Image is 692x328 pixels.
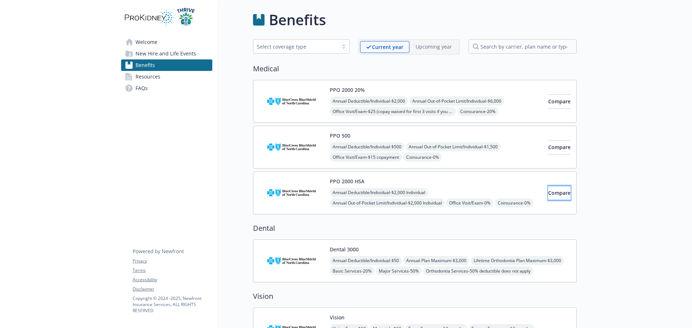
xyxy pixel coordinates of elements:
[121,48,212,59] a: New Hire and Life Events
[121,36,212,48] a: Welcome
[330,256,402,265] span: Annual Deductible/Individual - $50
[403,256,469,265] span: Annual Plan Maximum - $3,000
[133,286,212,292] a: Disclaimer
[548,94,571,109] button: Compare
[330,96,408,105] span: Annual Deductible/Individual - $2,000
[330,132,350,139] button: PPO 500
[136,36,158,48] span: Welcome
[457,107,498,116] span: Coinsurance - 20%
[259,178,324,208] img: Blue Cross and Blue Shield of North Carolina carrier logo
[548,98,571,105] span: Compare
[330,314,345,321] button: Vision
[133,258,212,264] a: Privacy
[409,96,504,105] span: Annual Out-of-Pocket Limit/Individual - $6,000
[403,153,442,162] span: Coinsurance - 0%
[330,266,374,275] span: Basic Services - 20%
[257,43,335,50] div: Select coverage type
[133,295,212,314] p: Copyright © 2024 - 2025 , Newfront Insurance Services, ALL RIGHTS RESERVED
[330,198,445,207] span: Annual Out-of-Pocket Limit/Individual - $2,000 Individual
[548,186,571,200] button: Compare
[259,246,324,276] img: Blue Cross and Blue Shield of North Carolina carrier logo
[423,266,533,275] span: Orthodontia Services - 50% deductible does not apply
[469,39,577,54] input: search by carrier, plan name or type
[446,198,493,207] span: Office Visit/Exam - 0%
[409,41,458,53] span: Upcoming year
[253,223,577,234] h2: Dental
[253,63,577,74] h2: Medical
[495,198,533,207] span: Coinsurance - 0%
[136,59,155,71] span: Benefits
[136,48,196,59] span: New Hire and Life Events
[330,153,402,162] span: Office Visit/Exam - $15 copayment
[548,144,571,150] span: Compare
[253,291,577,302] h2: Vision
[136,71,160,82] span: Resources
[406,142,501,151] span: Annual Out-of-Pocket Limit/Individual - $1,500
[133,267,212,274] a: Terms
[330,246,359,253] button: Dental 3000
[330,107,456,116] span: Office Visit/Exam - $25 (copay waived for first 3 visits if you select a PCP on Blue Connect)
[259,86,324,117] img: Blue Cross and Blue Shield of North Carolina carrier logo
[416,43,452,50] p: Upcoming year
[372,43,403,51] p: Current year
[376,266,422,275] span: Major Services - 50%
[121,82,212,94] a: FAQs
[136,82,148,94] span: FAQs
[133,277,212,283] a: Accessibility
[330,188,428,197] span: Annual Deductible/Individual - $2,000 Individual
[330,142,404,151] span: Annual Deductible/Individual - $500
[269,9,326,31] h1: Benefits
[121,71,212,82] a: Resources
[548,140,571,154] button: Compare
[121,59,212,71] a: Benefits
[548,189,571,196] span: Compare
[259,132,324,162] img: Blue Cross and Blue Shield of North Carolina carrier logo
[471,256,564,265] span: Lifetime Orthodontia Plan Maximum - $3,000
[330,86,365,94] button: PPO 2000 20%
[330,178,364,185] button: PPO 2000 HSA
